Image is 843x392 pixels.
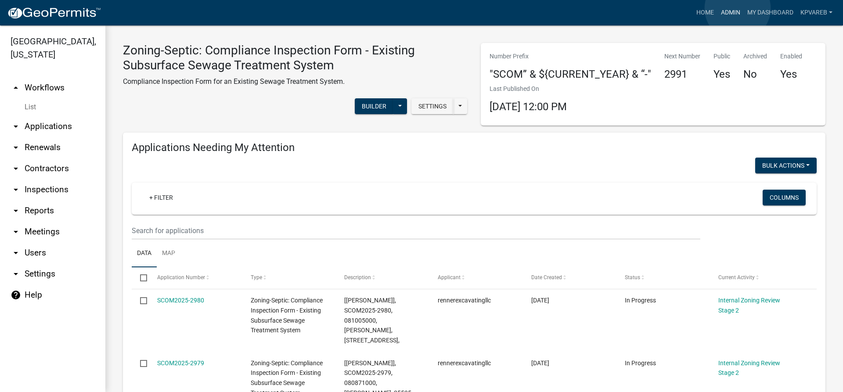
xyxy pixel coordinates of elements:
[625,360,656,367] span: In Progress
[664,52,700,61] p: Next Number
[132,141,817,154] h4: Applications Needing My Attention
[438,274,461,281] span: Applicant
[743,68,767,81] h4: No
[11,184,21,195] i: arrow_drop_down
[157,274,205,281] span: Application Number
[11,290,21,300] i: help
[490,68,651,81] h4: "SCOM” & ${CURRENT_YEAR} & “-"
[616,267,710,288] datatable-header-cell: Status
[531,360,549,367] span: 08/11/2025
[713,52,730,61] p: Public
[157,240,180,268] a: Map
[713,68,730,81] h4: Yes
[11,227,21,237] i: arrow_drop_down
[780,52,802,61] p: Enabled
[344,274,371,281] span: Description
[355,98,393,114] button: Builder
[142,190,180,205] a: + Filter
[157,360,204,367] a: SCOM2025-2979
[132,222,700,240] input: Search for applications
[11,269,21,279] i: arrow_drop_down
[438,360,491,367] span: rennerexcavatingllc
[336,267,429,288] datatable-header-cell: Description
[11,248,21,258] i: arrow_drop_down
[531,274,562,281] span: Date Created
[123,76,468,87] p: Compliance Inspection Form for an Existing Sewage Treatment System.
[251,274,262,281] span: Type
[797,4,836,21] a: kpvareb
[411,98,454,114] button: Settings
[718,274,755,281] span: Current Activity
[693,4,717,21] a: Home
[625,297,656,304] span: In Progress
[490,101,567,113] span: [DATE] 12:00 PM
[132,267,148,288] datatable-header-cell: Select
[11,163,21,174] i: arrow_drop_down
[490,52,651,61] p: Number Prefix
[11,205,21,216] i: arrow_drop_down
[710,267,803,288] datatable-header-cell: Current Activity
[531,297,549,304] span: 08/11/2025
[780,68,802,81] h4: Yes
[743,52,767,61] p: Archived
[148,267,242,288] datatable-header-cell: Application Number
[523,267,616,288] datatable-header-cell: Date Created
[344,297,400,344] span: [Susan Rockwell], SCOM2025-2980, 081005000, WAYNE WELLE, 20320 CO RD 131,
[251,297,323,334] span: Zoning-Septic: Compliance Inspection Form - Existing Subsurface Sewage Treatment System
[157,297,204,304] a: SCOM2025-2980
[718,297,780,314] a: Internal Zoning Review Stage 2
[11,142,21,153] i: arrow_drop_down
[718,360,780,377] a: Internal Zoning Review Stage 2
[132,240,157,268] a: Data
[242,267,335,288] datatable-header-cell: Type
[755,158,817,173] button: Bulk Actions
[763,190,806,205] button: Columns
[717,4,744,21] a: Admin
[11,83,21,93] i: arrow_drop_up
[438,297,491,304] span: rennerexcavatingllc
[625,274,640,281] span: Status
[744,4,797,21] a: My Dashboard
[123,43,468,72] h3: Zoning-Septic: Compliance Inspection Form - Existing Subsurface Sewage Treatment System
[490,84,567,94] p: Last Published On
[11,121,21,132] i: arrow_drop_down
[664,68,700,81] h4: 2991
[429,267,523,288] datatable-header-cell: Applicant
